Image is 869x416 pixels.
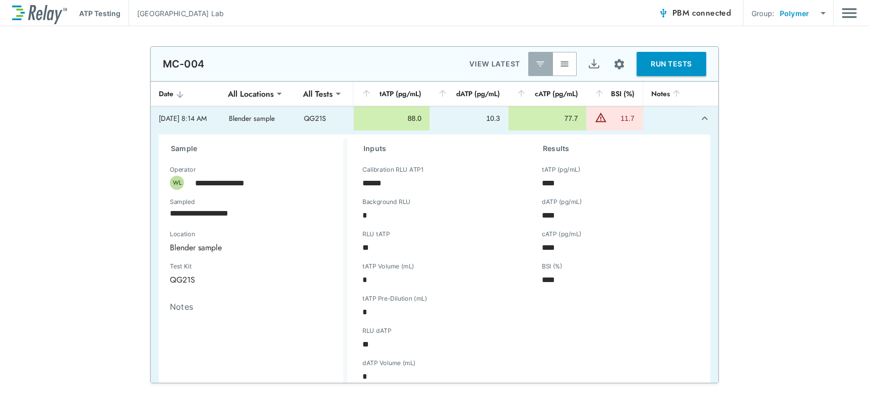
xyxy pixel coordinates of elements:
button: Site setup [606,51,633,78]
label: tATP (pg/mL) [542,166,581,173]
div: cATP (pg/mL) [516,88,578,100]
label: Location [170,231,298,238]
label: RLU dATP [362,327,391,334]
div: 77.7 [517,113,578,123]
h3: Sample [171,143,343,155]
label: Calibration RLU ATP1 [362,166,423,173]
th: Date [151,82,221,106]
label: Operator [170,166,196,173]
label: BSI (%) [542,263,563,270]
div: WL [170,176,184,190]
h3: Inputs [363,143,519,155]
button: RUN TESTS [637,52,706,76]
div: 11.7 [609,113,635,123]
label: Background RLU [362,198,410,205]
div: 88.0 [362,113,421,123]
p: VIEW LATEST [469,58,520,70]
label: RLU tATP [362,231,390,238]
p: MC-004 [163,58,204,70]
button: Export [582,52,606,76]
td: Blender sample [221,106,295,130]
div: QG21S [163,269,265,290]
img: View All [560,59,570,69]
h3: Results [543,143,698,155]
iframe: Resource center [706,386,859,408]
div: dATP (pg/mL) [438,88,500,100]
label: Test Kit [170,263,246,270]
p: [GEOGRAPHIC_DATA] Lab [137,8,224,19]
img: Latest [535,59,545,69]
div: [DATE] 8:14 AM [159,113,213,123]
img: Drawer Icon [842,4,857,23]
button: PBM connected [654,3,735,23]
label: tATP Volume (mL) [362,263,414,270]
img: LuminUltra Relay [12,3,67,24]
div: Blender sample [163,237,333,257]
input: Choose date, selected date is Sep 4, 2025 [163,203,326,223]
img: Connected Icon [658,8,668,18]
div: BSI (%) [594,88,635,100]
span: connected [692,7,731,19]
p: ATP Testing [79,8,120,19]
span: PBM [672,6,731,20]
div: tATP (pg/mL) [361,88,421,100]
label: cATP (pg/mL) [542,231,582,238]
label: dATP (pg/mL) [542,198,582,205]
label: dATP Volume (mL) [362,360,416,367]
label: tATP Pre-Dilution (mL) [362,295,427,302]
div: All Tests [296,84,340,104]
p: Group: [752,8,774,19]
div: Notes [651,88,686,100]
img: Warning [595,111,607,123]
img: Settings Icon [613,58,626,71]
div: All Locations [221,84,281,104]
button: Main menu [842,4,857,23]
img: Export Icon [588,58,600,71]
button: expand row [696,110,713,127]
td: QG21S [296,106,353,130]
div: 10.3 [438,113,500,123]
label: Sampled [170,198,195,205]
